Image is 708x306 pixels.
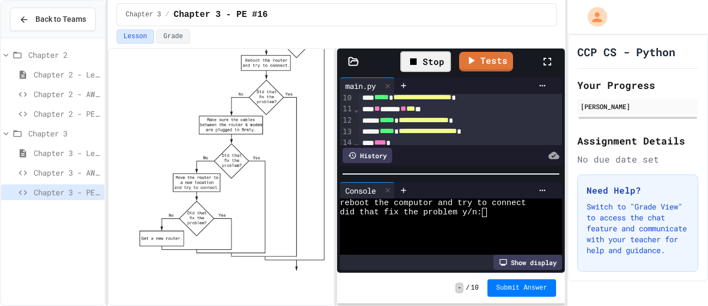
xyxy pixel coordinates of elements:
span: / [466,284,469,292]
span: Chapter 3 - Lesson [34,147,100,159]
span: Chapter 2 - AW #15 [34,88,100,100]
span: - [455,283,463,293]
div: 13 [340,127,353,138]
span: Back to Teams [35,14,86,25]
div: History [343,148,392,163]
h1: CCP CS - Python [577,44,675,59]
span: 10 [471,284,479,292]
span: / [166,10,169,19]
a: Tests [459,52,513,71]
div: [PERSON_NAME] [581,101,695,111]
button: Lesson [117,29,154,44]
div: 10 [340,93,353,104]
div: 14 [340,137,353,149]
span: Submit Answer [496,284,547,292]
button: Back to Teams [10,8,96,31]
button: Submit Answer [487,279,556,297]
h2: Your Progress [577,77,698,93]
h3: Need Help? [587,184,689,197]
span: Fold line [353,105,359,113]
div: main.py [340,80,381,92]
h2: Assignment Details [577,133,698,148]
span: did that fix the problem y/n: [340,208,482,217]
div: Console [340,182,395,199]
span: Chapter 2 - Lesson [34,69,100,80]
div: Console [340,185,381,196]
span: Chapter 3 - PE #16 [34,187,100,198]
div: No due date set [577,153,698,166]
div: My Account [576,4,610,29]
div: 12 [340,115,353,127]
span: Fold line [353,139,359,147]
span: reboot the computor and try to connect [340,199,526,208]
span: Chapter 3 [28,128,100,139]
span: Chapter 2 - PE #13 [34,108,100,119]
div: 11 [340,104,353,115]
div: Show display [493,255,562,270]
span: Chapter 3 - PE #16 [174,8,268,21]
span: Chapter 3 - AW #10 [34,167,100,178]
span: Chapter 2 [28,49,100,61]
div: main.py [340,77,395,94]
p: Switch to "Grade View" to access the chat feature and communicate with your teacher for help and ... [587,201,689,256]
button: Grade [156,29,190,44]
span: Chapter 3 [126,10,161,19]
div: Stop [400,51,451,72]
